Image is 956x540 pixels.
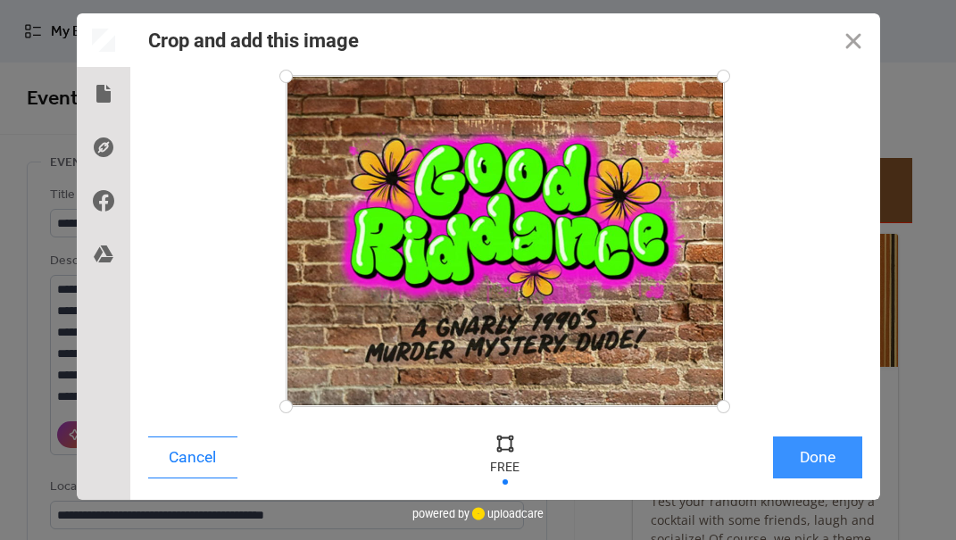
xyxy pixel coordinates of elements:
[470,507,544,520] a: uploadcare
[77,228,130,281] div: Google Drive
[412,500,544,527] div: powered by
[77,67,130,120] div: Local Files
[773,436,862,478] button: Done
[148,436,237,478] button: Cancel
[77,13,130,67] div: Preview
[827,13,880,67] button: Close
[148,29,359,52] div: Crop and add this image
[77,174,130,228] div: Facebook
[77,120,130,174] div: Direct Link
